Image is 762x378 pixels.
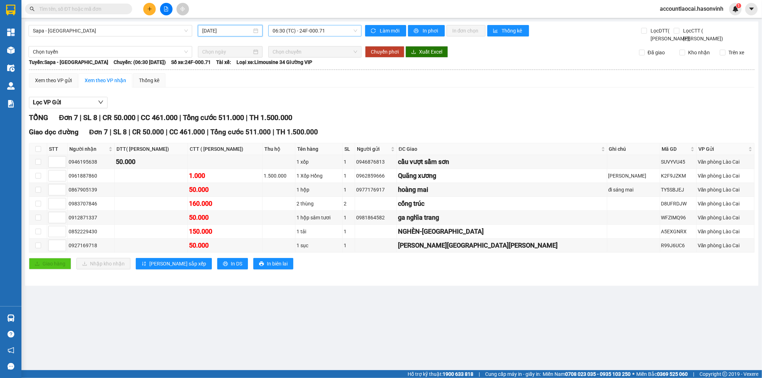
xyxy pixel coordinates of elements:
span: Người gửi [357,145,389,153]
button: aim [176,3,189,15]
th: SL [343,143,355,155]
span: Hỗ trợ kỹ thuật: [408,370,473,378]
div: 1 [344,186,354,194]
span: Tài xế: [216,58,231,66]
span: In DS [231,260,242,268]
span: question-circle [8,331,14,338]
span: CR 50.000 [103,113,135,122]
div: Văn phòng Lào Cai [698,172,753,180]
img: dashboard-icon [7,29,15,36]
span: | [80,113,81,122]
strong: 1900 633 818 [443,371,473,377]
span: Chọn tuyến [33,46,188,57]
td: TY5SBJEJ [660,183,697,197]
span: Kho nhận [685,49,713,56]
td: K2F9JZKM [660,169,697,183]
span: Loại xe: Limousine 34 Giường VIP [236,58,312,66]
td: SUVYVU45 [660,155,697,169]
td: WFZIMQ96 [660,211,697,225]
div: A5EXGNRX [661,228,695,235]
img: warehouse-icon [7,82,15,90]
div: 50.000 [189,213,261,223]
td: Văn phòng Lào Cai [697,211,754,225]
span: | [693,370,694,378]
td: Văn phòng Lào Cai [697,169,754,183]
div: 2 thùng [297,200,341,208]
div: WFZIMQ96 [661,214,695,222]
div: 1 xốp [297,158,341,166]
td: Văn phòng Lào Cai [697,197,754,211]
td: Văn phòng Lào Cai [697,183,754,197]
div: R99J6UC6 [661,242,695,249]
img: logo-vxr [6,5,15,15]
div: 1 [344,214,354,222]
span: SL 8 [113,128,127,136]
div: cầu vượt sầm sơn [398,157,606,167]
span: 06:30 (TC) - 24F-000.71 [273,25,357,36]
span: VP Gửi [698,145,747,153]
span: [PERSON_NAME] sắp xếp [149,260,206,268]
div: 1 [344,228,354,235]
span: message [8,363,14,370]
th: DTT( [PERSON_NAME]) [115,143,188,155]
button: downloadNhập kho nhận [76,258,130,269]
sup: 1 [736,3,741,8]
div: 0981864582 [356,214,395,222]
div: 50.000 [116,157,186,167]
span: Chuyến: (06:30 [DATE]) [114,58,166,66]
div: cống trúc [398,199,606,209]
span: | [110,128,111,136]
div: 0983707846 [69,200,113,208]
div: 0962859666 [356,172,395,180]
button: printerIn phơi [408,25,445,36]
button: bar-chartThống kê [487,25,529,36]
span: sort-ascending [141,261,146,267]
span: | [479,370,480,378]
button: downloadXuất Excel [405,46,448,58]
span: Giao dọc đường [29,128,79,136]
span: In phơi [423,27,439,35]
span: plus [147,6,152,11]
div: 1.000 [189,171,261,181]
span: | [246,113,248,122]
div: 0912871337 [69,214,113,222]
span: Cung cấp máy in - giấy in: [485,370,541,378]
div: hoàng mai [398,185,606,195]
div: 0977176917 [356,186,395,194]
div: Văn phòng Lào Cai [698,200,753,208]
div: 0852229430 [69,228,113,235]
img: warehouse-icon [7,46,15,54]
span: CC 461.000 [141,113,178,122]
div: 50.000 [189,240,261,250]
span: Lọc VP Gửi [33,98,61,107]
span: Đã giao [645,49,668,56]
span: Sapa - Hà Tĩnh [33,25,188,36]
div: 1 hộp [297,186,341,194]
span: | [207,128,209,136]
span: Tổng cước 511.000 [210,128,271,136]
strong: 0369 525 060 [657,371,688,377]
button: In đơn chọn [447,25,485,36]
button: plus [143,3,156,15]
span: download [411,49,416,55]
div: ga nghĩa trang [398,213,606,223]
div: Văn phòng Lào Cai [698,228,753,235]
span: Đơn 7 [89,128,108,136]
span: Miền Bắc [636,370,688,378]
div: 150.000 [189,227,261,237]
img: warehouse-icon [7,64,15,72]
div: đi sáng mai [608,186,659,194]
td: R99J6UC6 [660,239,697,253]
button: uploadGiao hàng [29,258,71,269]
span: notification [8,347,14,354]
span: Xuất Excel [419,48,442,56]
div: D8UFRDJW [661,200,695,208]
button: Chuyển phơi [365,46,404,58]
button: printerIn biên lai [253,258,293,269]
div: SUVYVU45 [661,158,695,166]
th: CTT ( [PERSON_NAME]) [188,143,263,155]
span: CC 461.000 [169,128,205,136]
img: solution-icon [7,100,15,108]
div: 2 [344,200,354,208]
input: Tìm tên, số ĐT hoặc mã đơn [39,5,124,13]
